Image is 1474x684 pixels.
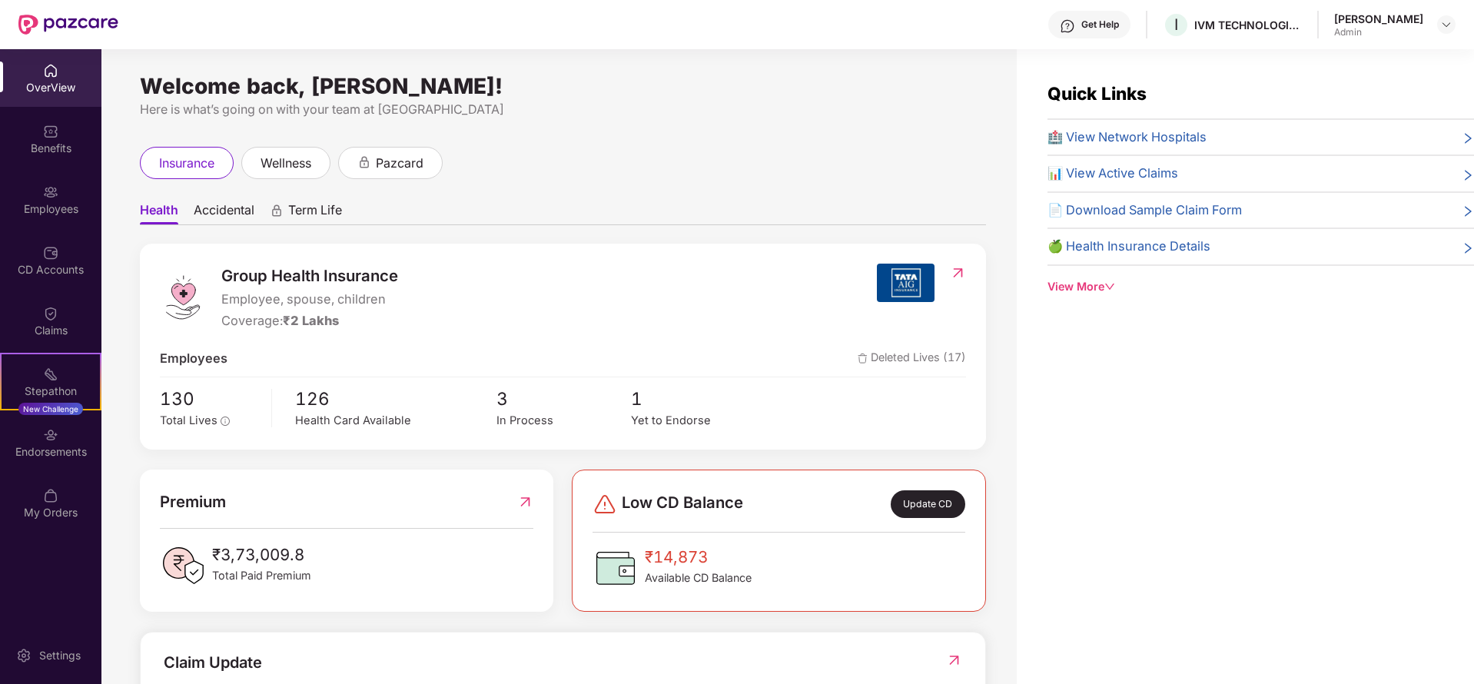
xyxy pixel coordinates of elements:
[194,202,254,224] span: Accidental
[950,265,966,281] img: RedirectIcon
[1174,15,1178,34] span: I
[1462,167,1474,184] span: right
[159,154,214,173] span: insurance
[645,569,752,586] span: Available CD Balance
[593,545,639,591] img: CDBalanceIcon
[858,354,868,364] img: deleteIcon
[160,385,261,413] span: 130
[496,412,631,430] div: In Process
[1047,237,1210,257] span: 🍏 Health Insurance Details
[877,264,935,302] img: insurerIcon
[18,15,118,35] img: New Pazcare Logo
[160,274,206,320] img: logo
[221,290,398,310] span: Employee, spouse, children
[283,313,339,328] span: ₹2 Lakhs
[261,154,311,173] span: wellness
[140,100,986,119] div: Here is what’s going on with your team at [GEOGRAPHIC_DATA]
[43,306,58,321] img: svg+xml;base64,PHN2ZyBpZD0iQ2xhaW0iIHhtbG5zPSJodHRwOi8vd3d3LnczLm9yZy8yMDAwL3N2ZyIgd2lkdGg9IjIwIi...
[1334,26,1423,38] div: Admin
[1462,240,1474,257] span: right
[295,385,496,413] span: 126
[858,349,966,369] span: Deleted Lives (17)
[43,488,58,503] img: svg+xml;base64,PHN2ZyBpZD0iTXlfT3JkZXJzIiBkYXRhLW5hbWU9Ik15IE9yZGVycyIgeG1sbnM9Imh0dHA6Ly93d3cudz...
[376,154,423,173] span: pazcard
[1060,18,1075,34] img: svg+xml;base64,PHN2ZyBpZD0iSGVscC0zMngzMiIgeG1sbnM9Imh0dHA6Ly93d3cudzMub3JnLzIwMDAvc3ZnIiB3aWR0aD...
[1047,128,1207,148] span: 🏥 View Network Hospitals
[140,80,986,92] div: Welcome back, [PERSON_NAME]!
[1047,83,1147,104] span: Quick Links
[43,245,58,261] img: svg+xml;base64,PHN2ZyBpZD0iQ0RfQWNjb3VudHMiIGRhdGEtbmFtZT0iQ0QgQWNjb3VudHMiIHhtbG5zPSJodHRwOi8vd3...
[212,543,311,567] span: ₹3,73,009.8
[946,652,962,668] img: RedirectIcon
[221,417,230,426] span: info-circle
[891,490,965,518] div: Update CD
[221,311,398,331] div: Coverage:
[357,155,371,169] div: animation
[43,124,58,139] img: svg+xml;base64,PHN2ZyBpZD0iQmVuZWZpdHMiIHhtbG5zPSJodHRwOi8vd3d3LnczLm9yZy8yMDAwL3N2ZyIgd2lkdGg9Ij...
[160,413,217,427] span: Total Lives
[16,648,32,663] img: svg+xml;base64,PHN2ZyBpZD0iU2V0dGluZy0yMHgyMCIgeG1sbnM9Imh0dHA6Ly93d3cudzMub3JnLzIwMDAvc3ZnIiB3aW...
[43,427,58,443] img: svg+xml;base64,PHN2ZyBpZD0iRW5kb3JzZW1lbnRzIiB4bWxucz0iaHR0cDovL3d3dy53My5vcmcvMjAwMC9zdmciIHdpZH...
[1104,281,1115,292] span: down
[517,490,533,514] img: RedirectIcon
[1194,18,1302,32] div: IVM TECHNOLOGIES LLP
[1462,131,1474,148] span: right
[631,412,765,430] div: Yet to Endorse
[1334,12,1423,26] div: [PERSON_NAME]
[18,403,83,415] div: New Challenge
[631,385,765,413] span: 1
[221,264,398,288] span: Group Health Insurance
[288,202,342,224] span: Term Life
[2,384,100,399] div: Stepathon
[160,490,226,514] span: Premium
[1081,18,1119,31] div: Get Help
[1047,201,1242,221] span: 📄 Download Sample Claim Form
[212,567,311,584] span: Total Paid Premium
[645,545,752,569] span: ₹14,873
[496,385,631,413] span: 3
[1440,18,1452,31] img: svg+xml;base64,PHN2ZyBpZD0iRHJvcGRvd24tMzJ4MzIiIHhtbG5zPSJodHRwOi8vd3d3LnczLm9yZy8yMDAwL3N2ZyIgd2...
[35,648,85,663] div: Settings
[160,349,227,369] span: Employees
[1047,278,1474,295] div: View More
[1462,204,1474,221] span: right
[160,543,206,589] img: PaidPremiumIcon
[164,651,262,675] div: Claim Update
[1047,164,1178,184] span: 📊 View Active Claims
[43,63,58,78] img: svg+xml;base64,PHN2ZyBpZD0iSG9tZSIgeG1sbnM9Imh0dHA6Ly93d3cudzMub3JnLzIwMDAvc3ZnIiB3aWR0aD0iMjAiIG...
[622,490,743,518] span: Low CD Balance
[43,184,58,200] img: svg+xml;base64,PHN2ZyBpZD0iRW1wbG95ZWVzIiB4bWxucz0iaHR0cDovL3d3dy53My5vcmcvMjAwMC9zdmciIHdpZHRoPS...
[593,492,617,516] img: svg+xml;base64,PHN2ZyBpZD0iRGFuZ2VyLTMyeDMyIiB4bWxucz0iaHR0cDovL3d3dy53My5vcmcvMjAwMC9zdmciIHdpZH...
[43,367,58,382] img: svg+xml;base64,PHN2ZyB4bWxucz0iaHR0cDovL3d3dy53My5vcmcvMjAwMC9zdmciIHdpZHRoPSIyMSIgaGVpZ2h0PSIyMC...
[295,412,496,430] div: Health Card Available
[270,204,284,217] div: animation
[140,202,178,224] span: Health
